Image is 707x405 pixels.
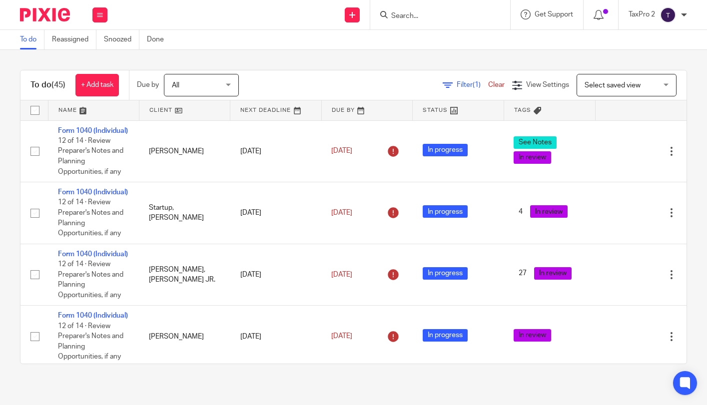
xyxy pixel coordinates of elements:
[331,209,352,216] span: [DATE]
[514,151,551,164] span: In review
[172,82,179,89] span: All
[58,312,128,319] a: Form 1040 (Individual)
[230,306,321,368] td: [DATE]
[58,323,123,361] span: 12 of 14 · Review Preparer's Notes and Planning Opportunities, if any
[20,8,70,21] img: Pixie
[514,136,557,149] span: See Notes
[20,30,44,49] a: To do
[629,9,655,19] p: TaxPro 2
[230,120,321,182] td: [DATE]
[390,12,480,21] input: Search
[331,148,352,155] span: [DATE]
[457,81,488,88] span: Filter
[52,30,96,49] a: Reassigned
[230,182,321,244] td: [DATE]
[514,205,528,218] span: 4
[147,30,171,49] a: Done
[230,244,321,306] td: [DATE]
[58,189,128,196] a: Form 1040 (Individual)
[331,271,352,278] span: [DATE]
[423,205,468,218] span: In progress
[514,329,551,342] span: In review
[423,329,468,342] span: In progress
[51,81,65,89] span: (45)
[423,144,468,156] span: In progress
[526,81,569,88] span: View Settings
[137,80,159,90] p: Due by
[139,244,230,306] td: [PERSON_NAME], [PERSON_NAME] JR.
[139,306,230,368] td: [PERSON_NAME]
[530,205,568,218] span: In review
[534,267,572,280] span: In review
[514,267,532,280] span: 27
[30,80,65,90] h1: To do
[58,261,123,299] span: 12 of 14 · Review Preparer's Notes and Planning Opportunities, if any
[535,11,573,18] span: Get Support
[331,333,352,340] span: [DATE]
[58,127,128,134] a: Form 1040 (Individual)
[58,251,128,258] a: Form 1040 (Individual)
[58,199,123,237] span: 12 of 14 · Review Preparer's Notes and Planning Opportunities, if any
[514,107,531,113] span: Tags
[139,182,230,244] td: Startup, [PERSON_NAME]
[585,82,641,89] span: Select saved view
[104,30,139,49] a: Snoozed
[139,120,230,182] td: [PERSON_NAME]
[660,7,676,23] img: svg%3E
[423,267,468,280] span: In progress
[488,81,505,88] a: Clear
[75,74,119,96] a: + Add task
[58,137,123,175] span: 12 of 14 · Review Preparer's Notes and Planning Opportunities, if any
[473,81,481,88] span: (1)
